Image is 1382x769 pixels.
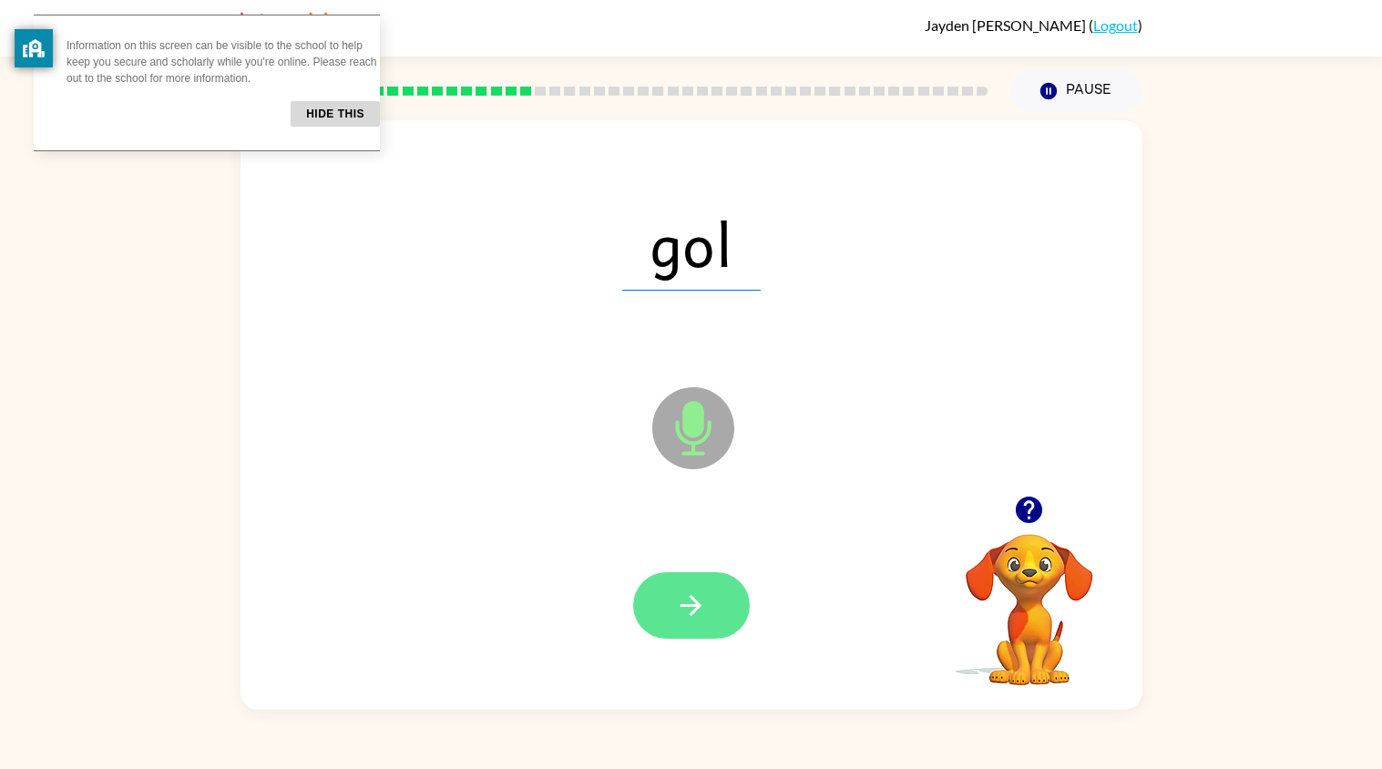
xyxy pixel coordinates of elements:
[241,7,342,47] img: Literably
[938,506,1121,688] video: Your browser must support playing .mp4 files to use Literably. Please try using another browser.
[622,196,761,291] span: gol
[925,16,1089,34] span: Jayden [PERSON_NAME]
[1010,70,1142,112] button: Pause
[291,101,380,127] button: Hide this
[15,29,53,67] button: privacy banner
[925,16,1142,34] div: ( )
[1093,16,1138,34] a: Logout
[67,37,380,87] p: Information on this screen can be visible to the school to help keep you secure and scholarly whi...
